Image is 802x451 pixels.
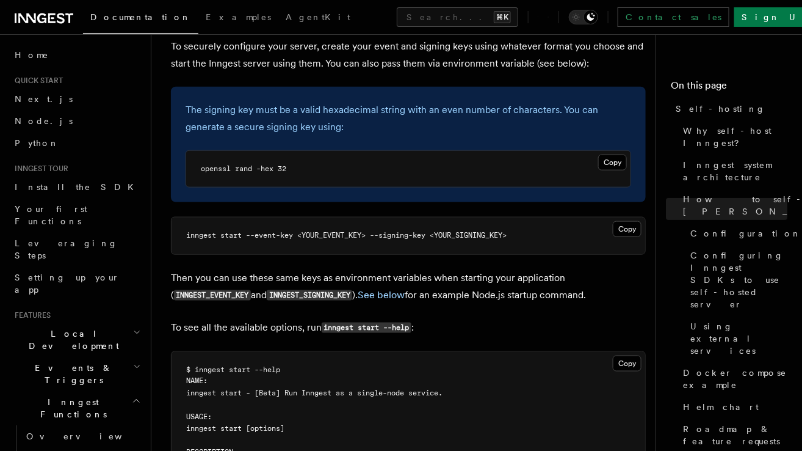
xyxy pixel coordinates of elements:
p: To see all the available options, run : [171,319,646,337]
code: INNGEST_EVENT_KEY [174,290,251,301]
span: Configuring Inngest SDKs to use self-hosted server [690,249,787,310]
span: Inngest tour [10,164,68,174]
span: openssl rand -hex 32 [201,164,286,173]
a: Helm chart [678,396,787,418]
button: Copy [613,221,641,237]
a: How to self-host [PERSON_NAME] [678,188,787,222]
a: Examples [198,4,278,33]
a: Next.js [10,88,143,110]
a: Your first Functions [10,198,143,232]
span: Python [15,138,59,148]
a: Configuration [685,222,787,244]
a: Setting up your app [10,266,143,301]
a: Using external services [685,315,787,362]
span: Your first Functions [15,204,87,226]
button: Copy [598,155,627,170]
span: Inngest Functions [10,396,132,420]
a: Overview [21,425,143,447]
span: Overview [26,431,152,441]
span: inngest start --event-key <YOUR_EVENT_KEY> --signing-key <YOUR_SIGNING_KEY> [186,231,507,240]
span: NAME: [186,377,208,386]
span: Next.js [15,94,73,104]
kbd: ⌘K [494,11,511,23]
button: Inngest Functions [10,391,143,425]
span: Quick start [10,76,63,86]
span: Local Development [10,328,133,352]
a: Documentation [83,4,198,34]
a: Why self-host Inngest? [678,120,787,154]
a: Install the SDK [10,176,143,198]
p: The signing key must be a valid hexadecimal string with an even number of characters. You can gen... [186,101,631,136]
h4: On this page [671,78,787,98]
a: AgentKit [278,4,358,33]
span: Examples [206,12,271,22]
span: Configuration [690,227,801,240]
a: Leveraging Steps [10,232,143,266]
span: inngest start - [Beta] Run Inngest as a single-node service. [186,389,443,398]
span: Home [15,49,49,61]
a: See below [358,289,405,301]
span: Features [10,310,51,320]
span: Install the SDK [15,182,141,192]
span: Documentation [90,12,191,22]
span: Node.js [15,116,73,126]
span: Docker compose example [683,367,787,391]
code: inngest start --help [322,323,411,333]
a: Node.js [10,110,143,132]
button: Local Development [10,323,143,357]
span: Roadmap & feature requests [683,423,787,447]
a: Python [10,132,143,154]
a: Contact sales [618,7,729,27]
button: Toggle dark mode [569,10,598,24]
a: Self-hosting [671,98,787,120]
button: Search...⌘K [397,7,518,27]
span: Setting up your app [15,273,120,295]
a: Configuring Inngest SDKs to use self-hosted server [685,244,787,315]
p: Then you can use these same keys as environment variables when starting your application ( and ).... [171,269,646,304]
span: USAGE: [186,413,212,422]
a: Docker compose example [678,362,787,396]
span: Why self-host Inngest? [683,125,787,149]
button: Copy [613,356,641,372]
span: Inngest system architecture [683,159,787,183]
a: Home [10,44,143,66]
span: Helm chart [683,401,759,413]
span: inngest start [options] [186,425,284,433]
span: Using external services [690,320,787,357]
span: AgentKit [286,12,350,22]
code: INNGEST_SIGNING_KEY [267,290,352,301]
span: $ inngest start --help [186,365,280,374]
p: To securely configure your server, create your event and signing keys using whatever format you c... [171,38,646,72]
a: Inngest system architecture [678,154,787,188]
button: Events & Triggers [10,357,143,391]
span: Self-hosting [676,103,765,115]
span: Leveraging Steps [15,238,118,260]
span: Events & Triggers [10,362,133,386]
